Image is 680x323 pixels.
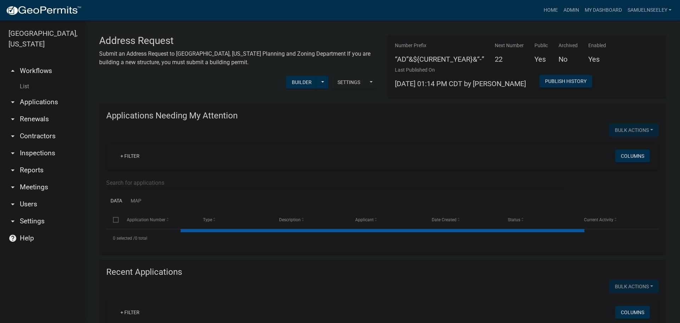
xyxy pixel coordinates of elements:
span: Applicant [355,217,374,222]
a: Home [541,4,561,17]
i: arrow_drop_down [8,98,17,106]
wm-modal-confirm: Workflow Publish History [539,79,592,85]
h5: “AD”&${CURRENT_YEAR}&“-” [395,55,484,63]
h5: 22 [495,55,524,63]
a: Admin [561,4,582,17]
i: help [8,234,17,243]
p: Public [534,42,548,49]
h5: Yes [588,55,606,63]
datatable-header-cell: Select [106,211,120,228]
i: arrow_drop_down [8,200,17,208]
span: [DATE] 01:14 PM CDT by [PERSON_NAME] [395,79,526,88]
i: arrow_drop_down [8,183,17,191]
h3: Address Request [99,35,377,47]
p: Enabled [588,42,606,49]
p: Last Published On [395,66,526,74]
i: arrow_drop_up [8,67,17,75]
i: arrow_drop_down [8,217,17,225]
button: Settings [332,76,366,89]
datatable-header-cell: Date Created [425,211,501,228]
a: + Filter [115,306,145,319]
i: arrow_drop_down [8,166,17,174]
button: Publish History [539,75,592,88]
button: Bulk Actions [609,280,659,293]
span: Current Activity [584,217,613,222]
a: + Filter [115,150,145,162]
a: Map [126,190,146,212]
a: SamuelNSeeley [625,4,674,17]
p: Archived [559,42,578,49]
h4: Applications Needing My Attention [106,111,659,121]
span: Date Created [432,217,457,222]
button: Bulk Actions [609,124,659,137]
button: Columns [615,150,650,162]
datatable-header-cell: Current Activity [577,211,653,228]
p: Number Prefix [395,42,484,49]
datatable-header-cell: Type [196,211,272,228]
button: Builder [286,76,317,89]
input: Search for applications [106,176,565,190]
i: arrow_drop_down [8,132,17,140]
datatable-header-cell: Applicant [348,211,425,228]
div: 0 total [106,229,659,247]
p: Submit an Address Request to [GEOGRAPHIC_DATA], [US_STATE] Planning and Zoning Department If you ... [99,50,377,67]
a: My Dashboard [582,4,625,17]
span: Status [508,217,520,222]
button: Columns [615,306,650,319]
h4: Recent Applications [106,267,659,277]
datatable-header-cell: Description [272,211,348,228]
span: 0 selected / [113,236,135,241]
datatable-header-cell: Status [501,211,577,228]
a: Data [106,190,126,212]
h5: No [559,55,578,63]
datatable-header-cell: Application Number [120,211,196,228]
p: Next Number [495,42,524,49]
i: arrow_drop_down [8,149,17,157]
span: Application Number [127,217,165,222]
h5: Yes [534,55,548,63]
span: Description [279,217,301,222]
i: arrow_drop_down [8,115,17,123]
span: Type [203,217,212,222]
